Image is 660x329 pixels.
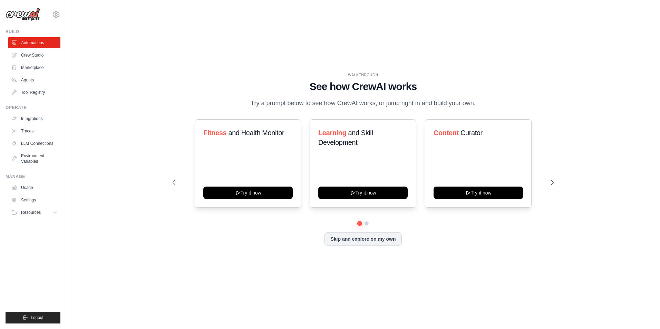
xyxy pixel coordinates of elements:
button: Resources [8,207,60,218]
span: Logout [31,315,43,320]
a: Environment Variables [8,150,60,167]
button: Try it now [434,187,523,199]
a: LLM Connections [8,138,60,149]
a: Tool Registry [8,87,60,98]
div: WALKTHROUGH [173,72,554,78]
div: Manage [6,174,60,179]
div: Build [6,29,60,34]
a: Agents [8,74,60,86]
a: Integrations [8,113,60,124]
button: Logout [6,312,60,323]
a: Automations [8,37,60,48]
button: Try it now [318,187,408,199]
a: Usage [8,182,60,193]
a: Traces [8,126,60,137]
span: Content [434,129,459,137]
a: Crew Studio [8,50,60,61]
span: Fitness [203,129,226,137]
button: Skip and explore on my own [324,232,401,246]
a: Settings [8,195,60,206]
button: Try it now [203,187,293,199]
span: Resources [21,210,41,215]
span: and Health Monitor [228,129,284,137]
div: Operate [6,105,60,110]
span: Learning [318,129,346,137]
h1: See how CrewAI works [173,80,554,93]
p: Try a prompt below to see how CrewAI works, or jump right in and build your own. [247,98,479,108]
img: Logo [6,8,40,21]
a: Marketplace [8,62,60,73]
span: Curator [460,129,483,137]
